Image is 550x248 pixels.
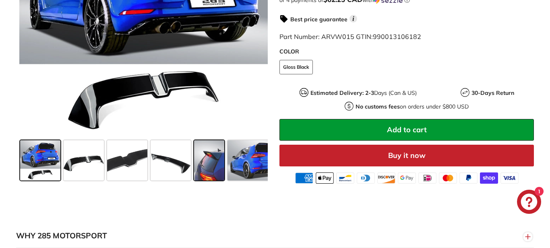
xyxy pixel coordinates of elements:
p: on orders under $800 USD [356,102,469,111]
img: bancontact [336,172,354,184]
img: ideal [418,172,436,184]
strong: No customs fees [356,103,400,110]
inbox-online-store-chat: Shopify online store chat [515,190,544,216]
img: apple_pay [316,172,334,184]
img: visa [500,172,519,184]
span: Add to cart [387,125,427,134]
label: COLOR [279,47,534,56]
img: american_express [295,172,313,184]
img: master [439,172,457,184]
img: paypal [459,172,478,184]
strong: 30-Days Return [471,89,514,96]
img: google_pay [398,172,416,184]
span: i [349,15,357,23]
img: shopify_pay [480,172,498,184]
button: Buy it now [279,145,534,166]
strong: Estimated Delivery: 2-3 [310,89,374,96]
button: WHY 285 MOTORSPORT [16,224,534,248]
button: Add to cart [279,119,534,141]
span: Part Number: ARVW015 GTIN: [279,33,421,41]
span: 990013106182 [373,33,421,41]
img: discover [377,172,395,184]
p: Days (Can & US) [310,89,417,97]
img: diners_club [357,172,375,184]
strong: Best price guarantee [290,16,347,23]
